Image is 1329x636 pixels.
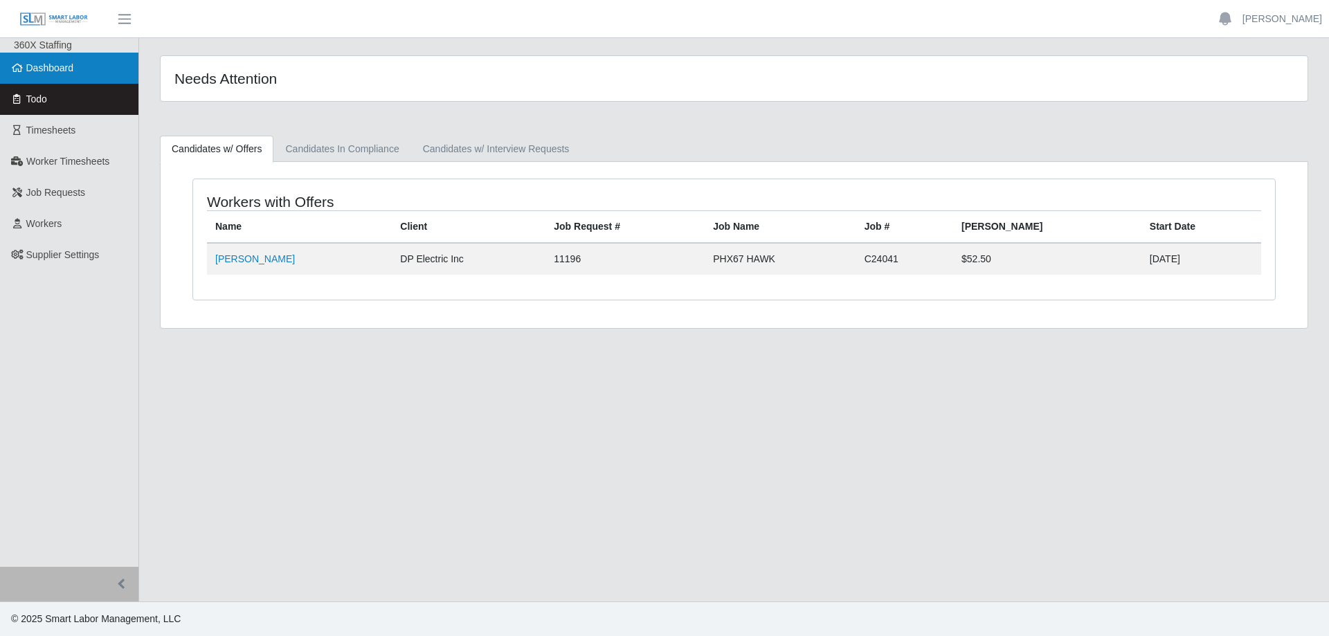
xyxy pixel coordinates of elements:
td: [DATE] [1141,243,1261,275]
span: 360X Staffing [14,39,72,51]
a: Candidates w/ Offers [160,136,273,163]
span: © 2025 Smart Labor Management, LLC [11,613,181,624]
h4: Workers with Offers [207,193,634,210]
th: Start Date [1141,211,1261,244]
th: Job # [856,211,953,244]
th: Job Name [705,211,856,244]
th: Client [392,211,545,244]
span: Job Requests [26,187,86,198]
td: 11196 [545,243,705,275]
a: Candidates w/ Interview Requests [411,136,581,163]
span: Todo [26,93,47,105]
td: DP Electric Inc [392,243,545,275]
a: [PERSON_NAME] [215,253,295,264]
th: [PERSON_NAME] [953,211,1141,244]
td: $52.50 [953,243,1141,275]
span: Worker Timesheets [26,156,109,167]
th: Name [207,211,392,244]
span: Timesheets [26,125,76,136]
img: SLM Logo [19,12,89,27]
span: Workers [26,218,62,229]
a: Candidates In Compliance [273,136,410,163]
td: PHX67 HAWK [705,243,856,275]
th: Job Request # [545,211,705,244]
td: C24041 [856,243,953,275]
span: Supplier Settings [26,249,100,260]
a: [PERSON_NAME] [1242,12,1322,26]
h4: Needs Attention [174,70,629,87]
span: Dashboard [26,62,74,73]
